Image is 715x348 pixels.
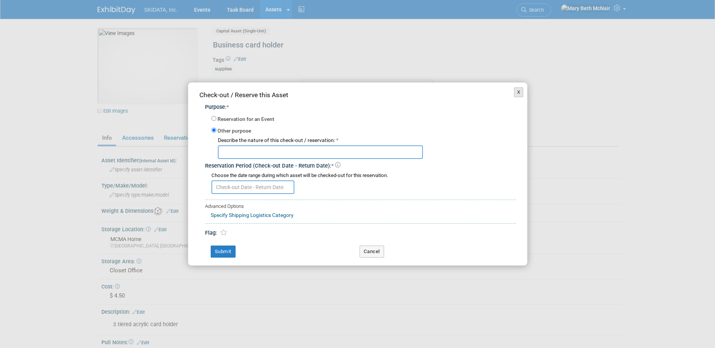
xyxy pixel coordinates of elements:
button: Cancel [360,246,384,258]
span: Check-out / Reserve this Asset [199,91,288,99]
button: Submit [211,246,236,258]
div: Purpose: [205,104,516,111]
span: Flag: [205,230,217,236]
button: X [514,87,524,97]
a: Specify Shipping Logistics Category [211,212,294,218]
input: Check-out Date - Return Date [211,180,294,194]
div: Describe the nature of this check-out / reservation: [218,136,516,145]
div: Advanced Options [205,203,516,210]
div: Reservation Period (Check-out Date - Return Date): [205,159,516,170]
label: Other purpose [217,127,251,135]
div: Choose the date range during which asset will be checked-out for this reservation. [211,172,516,179]
label: Reservation for an Event [217,116,274,123]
